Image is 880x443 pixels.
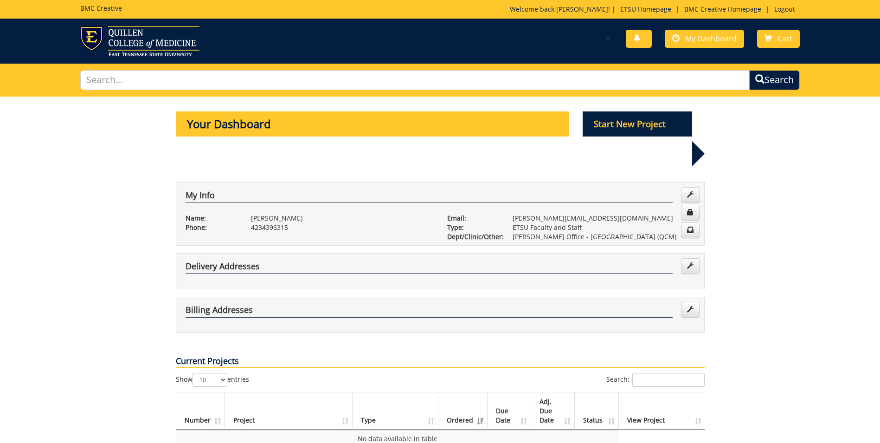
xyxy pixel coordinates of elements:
th: Number: activate to sort column ascending [176,392,225,430]
p: Dept/Clinic/Other: [447,232,499,241]
p: [PERSON_NAME][EMAIL_ADDRESS][DOMAIN_NAME] [513,214,695,223]
p: 4234396315 [251,223,433,232]
p: Name: [186,214,237,223]
a: Logout [770,5,800,13]
input: Search: [632,373,705,387]
img: ETSU logo [80,26,199,56]
p: Phone: [186,223,237,232]
a: ETSU Homepage [616,5,676,13]
p: Email: [447,214,499,223]
h5: BMC Creative [80,5,122,12]
label: Search: [606,373,705,387]
a: Edit Info [681,187,700,203]
p: Type: [447,223,499,232]
button: Search [749,70,800,90]
p: Your Dashboard [176,111,569,137]
h4: My Info [186,191,673,203]
span: My Dashboard [685,33,737,44]
p: [PERSON_NAME] [251,214,433,223]
p: Welcome back, ! | | | [510,5,800,14]
p: Current Projects [176,355,705,368]
a: Change Communication Preferences [681,222,700,238]
a: Edit Addresses [681,258,700,274]
span: Cart [777,33,792,44]
a: BMC Creative Homepage [680,5,766,13]
p: Start New Project [583,111,692,137]
h4: Billing Addresses [186,306,673,318]
a: [PERSON_NAME] [556,5,608,13]
th: Adj. Due Date: activate to sort column ascending [531,392,575,430]
a: Edit Addresses [681,302,700,318]
th: View Project: activate to sort column ascending [619,392,705,430]
h4: Delivery Addresses [186,262,673,274]
p: ETSU Faculty and Staff [513,223,695,232]
th: Due Date: activate to sort column ascending [488,392,531,430]
input: Search... [80,70,750,90]
th: Status: activate to sort column ascending [575,392,619,430]
a: Cart [757,30,800,48]
th: Ordered: activate to sort column ascending [438,392,488,430]
a: Change Password [681,205,700,221]
select: Showentries [193,373,227,387]
a: My Dashboard [665,30,744,48]
a: Start New Project [583,120,692,129]
th: Type: activate to sort column ascending [353,392,438,430]
p: [PERSON_NAME] Office - [GEOGRAPHIC_DATA] (QCM) [513,232,695,241]
th: Project: activate to sort column ascending [225,392,353,430]
label: Show entries [176,373,249,387]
